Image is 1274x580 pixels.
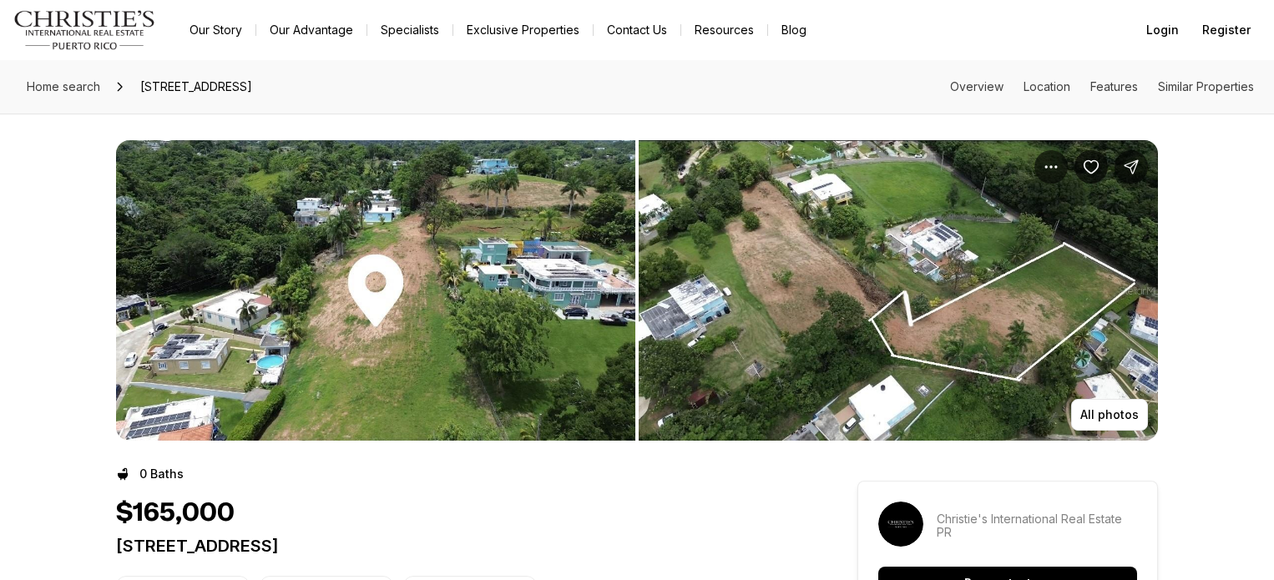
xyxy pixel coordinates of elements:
p: All photos [1080,408,1139,421]
a: Our Story [176,18,255,42]
img: logo [13,10,156,50]
div: Listing Photos [116,140,1158,441]
span: Login [1146,23,1179,37]
a: Resources [681,18,767,42]
nav: Page section menu [950,80,1254,93]
button: Property options [1034,150,1068,184]
li: 2 of 4 [639,140,1158,441]
a: Specialists [367,18,452,42]
a: Skip to: Features [1090,79,1138,93]
button: View image gallery [639,140,1158,441]
button: Login [1136,13,1189,47]
span: [STREET_ADDRESS] [134,73,259,100]
p: Christie's International Real Estate PR [937,512,1137,539]
li: 1 of 4 [116,140,635,441]
a: Home search [20,73,107,100]
span: Home search [27,79,100,93]
a: Skip to: Similar Properties [1158,79,1254,93]
a: Our Advantage [256,18,367,42]
button: All photos [1071,399,1148,431]
button: Save Property: 411 JAGUEY [1074,150,1108,184]
span: Register [1202,23,1251,37]
button: Contact Us [594,18,680,42]
button: Share Property: 411 JAGUEY [1115,150,1148,184]
p: 0 Baths [139,467,184,481]
button: View image gallery [116,140,635,441]
a: Skip to: Overview [950,79,1004,93]
h1: $165,000 [116,497,235,529]
a: Skip to: Location [1024,79,1070,93]
a: Exclusive Properties [453,18,593,42]
a: Blog [768,18,820,42]
button: Register [1192,13,1261,47]
p: [STREET_ADDRESS] [116,536,797,556]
